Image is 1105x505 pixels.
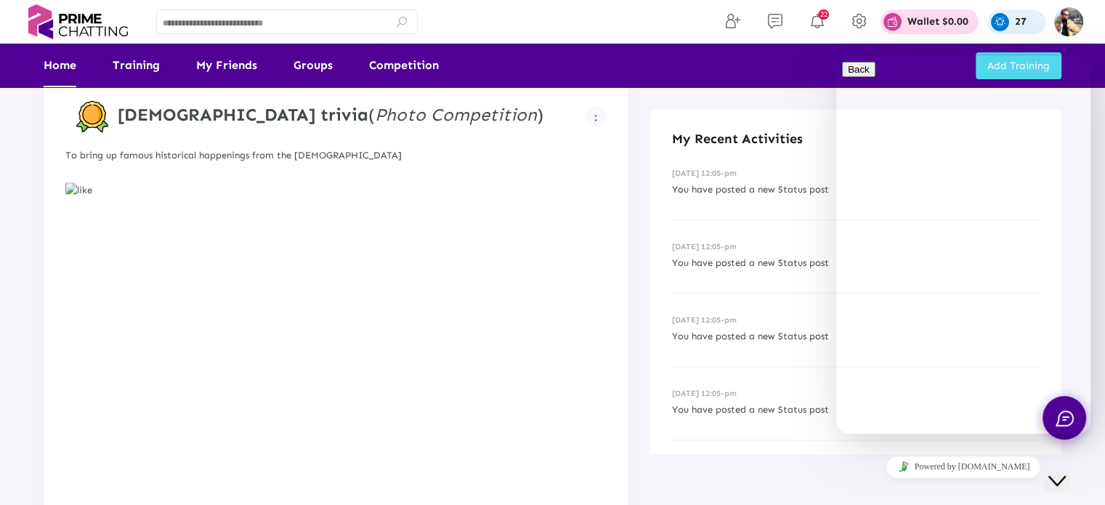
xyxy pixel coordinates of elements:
p: You have posted a new Status post [672,402,1040,418]
strong: [DEMOGRAPHIC_DATA] trivia [118,104,368,125]
span: 22 [818,9,829,20]
p: You have posted a new Status post [672,328,1040,344]
p: 27 [1015,17,1027,27]
p: You have posted a new Status post [672,182,1040,198]
h6: [DATE] 12:05-pm [672,169,1040,178]
p: You have posted a new Status post [672,255,1040,271]
a: Groups [294,44,333,87]
a: Competition [369,44,439,87]
iframe: chat widget [836,451,1090,483]
button: Add Training [976,52,1061,79]
iframe: chat widget [836,56,1090,434]
img: logo [22,4,134,39]
h6: [DATE] 12:05-pm [672,242,1040,251]
a: My Friends [196,44,257,87]
img: competition-badge.svg [76,100,109,133]
i: Photo Competition [375,104,537,125]
img: more [594,114,597,121]
iframe: chat widget [1044,447,1090,490]
img: like [65,182,607,487]
button: Example icon-button with a menu [585,105,607,127]
h6: [DATE] 12:05-pm [672,315,1040,325]
h6: [DATE] 12:05-pm [672,389,1040,398]
p: Wallet $0.00 [907,17,968,27]
img: img [1054,7,1083,36]
h4: My Recent Activities [672,131,1040,147]
div: To bring up famous historical happenings from the [DEMOGRAPHIC_DATA] [65,148,607,163]
h4: ( ) [118,105,543,126]
a: Training [113,44,160,87]
a: Home [44,44,76,87]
